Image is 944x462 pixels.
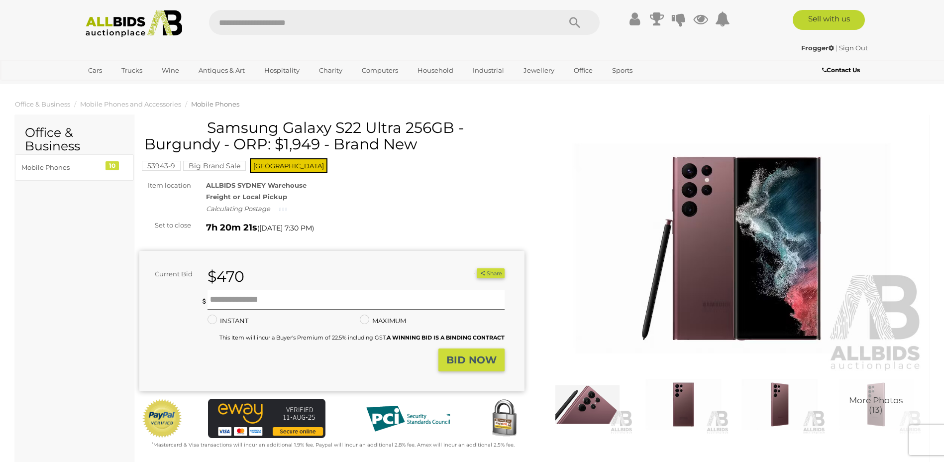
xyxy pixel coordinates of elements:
a: More Photos(13) [831,375,922,434]
img: PCI DSS compliant [358,399,458,439]
strong: Frogger [801,44,834,52]
a: Trucks [115,62,149,79]
span: [DATE] 7:30 PM [259,224,312,232]
button: Share [477,268,504,279]
img: small-loading.gif [279,207,287,212]
a: Computers [355,62,405,79]
img: Samsung Galaxy S22 Ultra 256GB - Burgundy - ORP: $1,949 - Brand New [542,375,633,434]
mark: Big Brand Sale [183,161,246,171]
a: Cars [82,62,108,79]
a: Mobile Phones 10 [15,154,134,181]
b: Contact Us [822,66,860,74]
li: Unwatch this item [465,268,475,278]
img: Samsung Galaxy S22 Ultra 256GB - Burgundy - ORP: $1,949 - Brand New [734,375,825,434]
a: Hospitality [258,62,306,79]
strong: ALLBIDS SYDNEY Warehouse [206,181,307,189]
img: Allbids.com.au [80,10,188,37]
a: Sign Out [839,44,868,52]
a: Big Brand Sale [183,162,246,170]
small: This Item will incur a Buyer's Premium of 22.5% including GST. [219,334,505,341]
strong: 7h 20m 21s [206,222,257,233]
a: Wine [155,62,186,79]
label: MAXIMUM [360,315,406,327]
img: Samsung Galaxy S22 Ultra 256GB - Burgundy - ORP: $1,949 - Brand New [638,375,729,434]
span: | [836,44,838,52]
a: Jewellery [517,62,561,79]
strong: BID NOW [446,354,497,366]
div: Set to close [132,220,199,231]
img: Secured by Rapid SSL [484,399,524,439]
a: Office [567,62,599,79]
a: Sports [606,62,639,79]
a: Frogger [801,44,836,52]
a: Mobile Phones and Accessories [80,100,181,108]
label: INSTANT [208,315,248,327]
img: eWAY Payment Gateway [208,399,325,438]
a: Contact Us [822,65,862,76]
div: 10 [105,161,119,170]
a: Antiques & Art [192,62,251,79]
span: ( ) [257,224,314,232]
img: Samsung Galaxy S22 Ultra 256GB - Burgundy - ORP: $1,949 - Brand New [539,124,925,373]
div: Mobile Phones [21,162,104,173]
span: [GEOGRAPHIC_DATA] [250,158,327,173]
strong: Freight or Local Pickup [206,193,287,201]
h2: Office & Business [25,126,124,153]
a: Charity [313,62,349,79]
a: [GEOGRAPHIC_DATA] [82,79,165,95]
a: Sell with us [793,10,865,30]
strong: $470 [208,267,244,286]
a: Household [411,62,460,79]
a: Industrial [466,62,511,79]
small: Mastercard & Visa transactions will incur an additional 1.9% fee. Paypal will incur an additional... [152,442,515,448]
b: A WINNING BID IS A BINDING CONTRACT [387,334,505,341]
a: Mobile Phones [191,100,239,108]
a: 53943-9 [142,162,181,170]
i: Calculating Postage [206,205,270,213]
div: Item location [132,180,199,191]
img: Samsung Galaxy S22 Ultra 256GB - Burgundy - ORP: $1,949 - Brand New [831,375,922,434]
mark: 53943-9 [142,161,181,171]
img: Official PayPal Seal [142,399,183,439]
span: More Photos (13) [849,396,903,415]
button: BID NOW [438,348,505,372]
button: Search [550,10,600,35]
div: Current Bid [139,268,200,280]
h1: Samsung Galaxy S22 Ultra 256GB - Burgundy - ORP: $1,949 - Brand New [144,119,522,152]
a: Office & Business [15,100,70,108]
